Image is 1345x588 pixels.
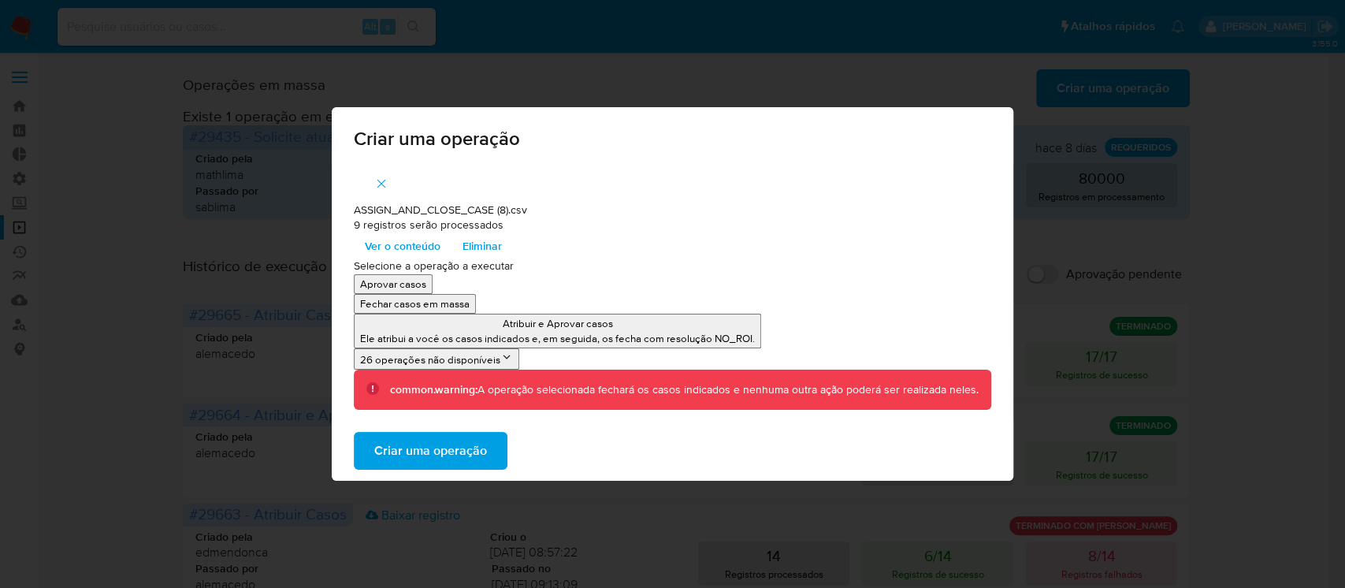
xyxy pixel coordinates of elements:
[360,316,755,331] p: Atribuir e Aprovar casos
[354,432,507,470] button: Criar uma operação
[354,129,991,148] span: Criar uma operação
[365,235,440,257] span: Ver o conteúdo
[390,382,979,398] div: A operação selecionada fechará os casos indicados e nenhuma outra ação poderá ser realizada neles.
[354,233,451,259] button: Ver o conteúdo
[374,434,487,468] span: Criar uma operação
[360,296,470,311] p: Fechar casos em massa
[354,274,433,294] button: Aprovar casos
[463,235,502,257] span: Eliminar
[354,294,476,314] button: Fechar casos em massa
[451,233,513,259] button: Eliminar
[390,381,477,397] b: common.warning:
[354,259,991,274] p: Selecione a operação a executar
[354,314,761,348] button: Atribuir e Aprovar casosEle atribui a você os casos indicados e, em seguida, os fecha com resoluç...
[354,348,519,370] button: 26 operações não disponíveis
[360,331,755,346] p: Ele atribui a você os casos indicados e, em seguida, os fecha com resolução NO_ROI.
[354,218,991,233] p: 9 registros serão processados
[354,203,991,218] p: ASSIGN_AND_CLOSE_CASE (8).csv
[360,277,426,292] p: Aprovar casos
